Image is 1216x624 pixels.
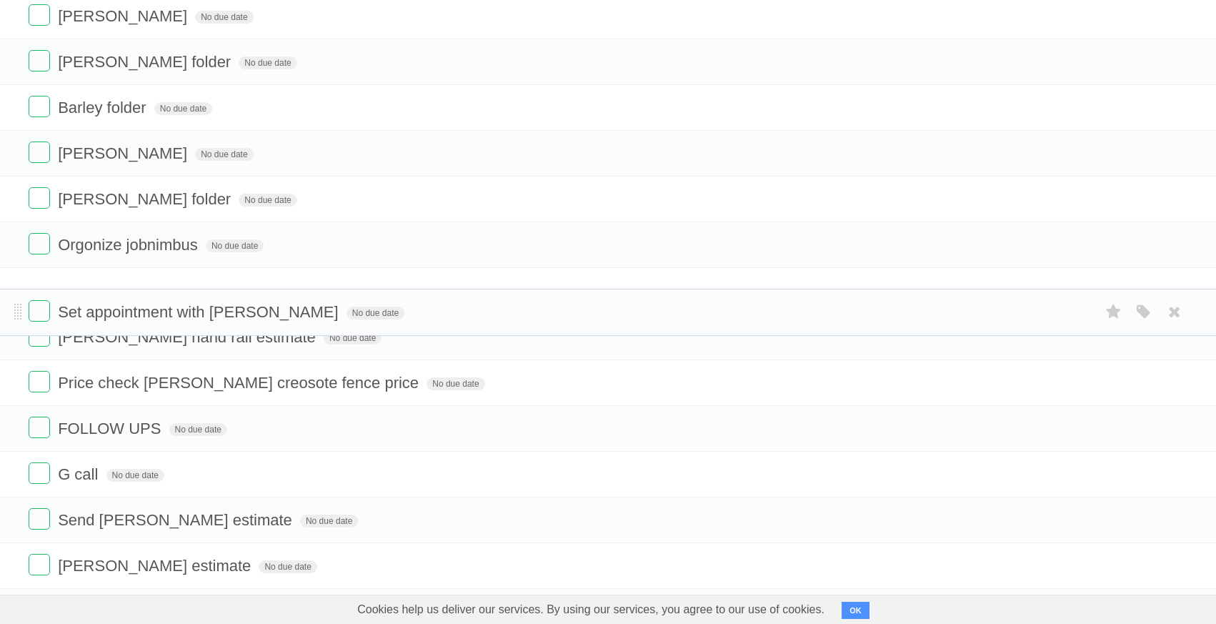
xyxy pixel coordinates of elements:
span: Barley folder [58,99,150,117]
label: Done [29,554,50,575]
span: Orgonize jobnimbus [58,236,201,254]
label: Done [29,4,50,26]
span: No due date [195,148,253,161]
label: Done [29,325,50,347]
span: [PERSON_NAME] estimate [58,557,254,575]
label: Done [29,417,50,438]
label: Done [29,462,50,484]
span: No due date [154,102,212,115]
span: No due date [259,560,317,573]
span: Send [PERSON_NAME] estimate [58,511,296,529]
label: Done [29,142,50,163]
span: Price check [PERSON_NAME] creosote fence price [58,374,422,392]
span: No due date [347,307,404,320]
span: No due date [106,469,164,482]
label: Done [29,233,50,254]
span: No due date [169,423,227,436]
span: No due date [206,239,264,252]
span: No due date [427,377,484,390]
span: [PERSON_NAME] hand rail estimate [58,328,319,346]
span: No due date [239,56,296,69]
span: Set appointment with [PERSON_NAME] [58,303,342,321]
span: FOLLOW UPS [58,420,164,437]
span: [PERSON_NAME] [58,144,191,162]
span: No due date [195,11,253,24]
span: No due date [324,332,382,345]
span: [PERSON_NAME] [58,7,191,25]
label: Done [29,50,50,71]
label: Done [29,508,50,530]
label: Done [29,371,50,392]
label: Done [29,300,50,322]
span: No due date [300,515,358,528]
span: Cookies help us deliver our services. By using our services, you agree to our use of cookies. [343,595,839,624]
label: Done [29,187,50,209]
span: G call [58,465,101,483]
span: [PERSON_NAME] folder [58,53,234,71]
label: Star task [1100,300,1127,324]
span: [PERSON_NAME] folder [58,190,234,208]
label: Done [29,96,50,117]
button: OK [842,602,869,619]
span: No due date [239,194,296,207]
